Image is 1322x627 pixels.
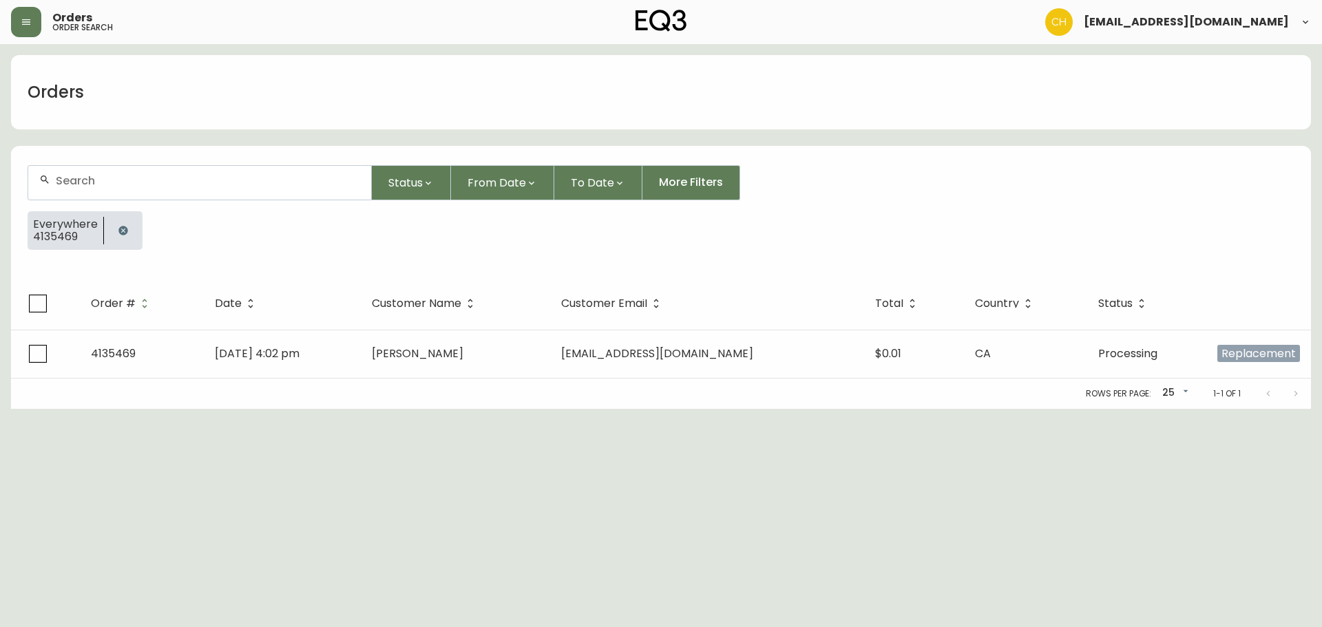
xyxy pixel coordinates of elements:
button: Status [372,165,451,200]
span: To Date [571,174,614,191]
span: [EMAIL_ADDRESS][DOMAIN_NAME] [561,346,753,361]
span: From Date [468,174,526,191]
p: 1-1 of 1 [1213,387,1241,400]
h1: Orders [28,81,84,104]
span: Order # [91,299,136,308]
span: Total [875,297,921,310]
button: To Date [554,165,642,200]
span: Country [975,299,1019,308]
span: Customer Name [372,297,479,310]
span: Customer Name [372,299,461,308]
span: [PERSON_NAME] [372,346,463,361]
span: Replacement [1217,345,1300,362]
span: Total [875,299,903,308]
span: [DATE] 4:02 pm [215,346,300,361]
button: From Date [451,165,554,200]
img: 6288462cea190ebb98a2c2f3c744dd7e [1045,8,1073,36]
div: 25 [1157,382,1191,405]
span: 4135469 [91,346,136,361]
span: $0.01 [875,346,901,361]
input: Search [56,174,360,187]
span: Order # [91,297,154,310]
p: Rows per page: [1086,387,1151,400]
span: Date [215,299,242,308]
span: Country [975,297,1037,310]
span: More Filters [659,175,723,190]
button: More Filters [642,165,740,200]
img: logo [636,10,686,32]
span: Status [1098,297,1151,310]
span: Processing [1098,346,1157,361]
span: [EMAIL_ADDRESS][DOMAIN_NAME] [1084,17,1289,28]
h5: order search [52,23,113,32]
span: Customer Email [561,299,647,308]
span: Status [1098,299,1133,308]
span: Customer Email [561,297,665,310]
span: Everywhere [33,218,98,231]
span: CA [975,346,991,361]
span: Date [215,297,260,310]
span: Status [388,174,423,191]
span: Orders [52,12,92,23]
span: 4135469 [33,231,98,243]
